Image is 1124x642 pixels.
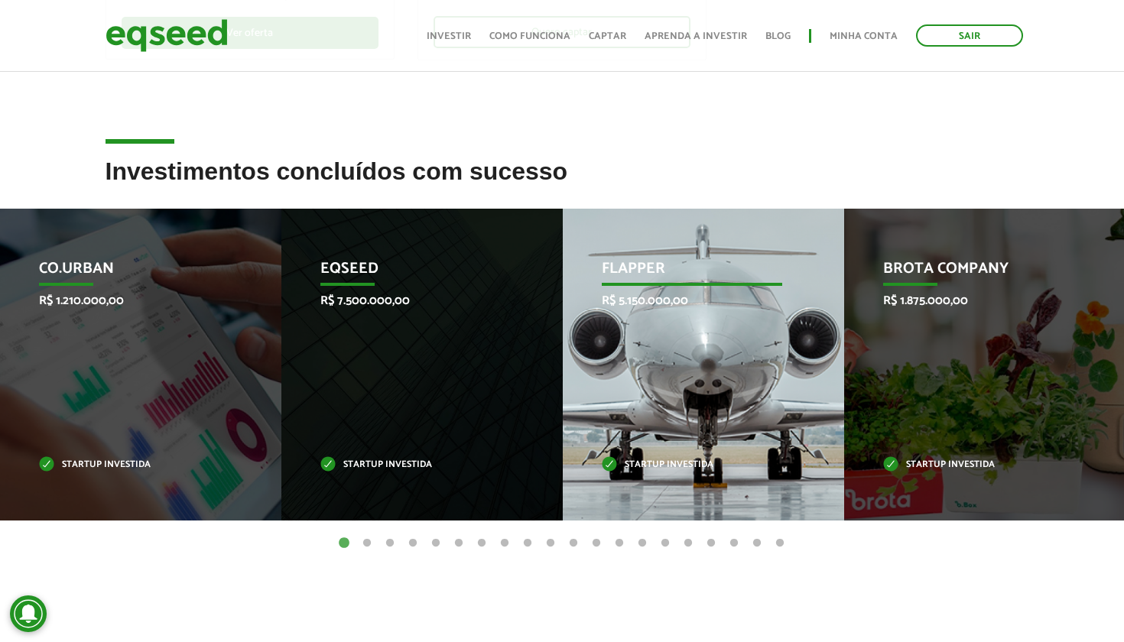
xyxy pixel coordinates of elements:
h2: Investimentos concluídos com sucesso [106,158,1019,208]
p: R$ 7.500.000,00 [320,293,502,308]
button: 3 of 20 [382,536,398,551]
p: Startup investida [883,461,1064,469]
button: 15 of 20 [658,536,673,551]
a: Captar [589,31,626,41]
button: 6 of 20 [451,536,466,551]
a: Blog [765,31,791,41]
img: EqSeed [106,15,228,56]
a: Como funciona [489,31,570,41]
button: 1 of 20 [336,536,352,551]
p: Co.Urban [39,260,220,286]
button: 17 of 20 [703,536,719,551]
button: 10 of 20 [543,536,558,551]
button: 5 of 20 [428,536,443,551]
button: 20 of 20 [772,536,788,551]
p: Startup investida [320,461,502,469]
a: Aprenda a investir [645,31,747,41]
p: Startup investida [602,461,783,469]
button: 8 of 20 [497,536,512,551]
p: R$ 1.875.000,00 [883,293,1064,308]
p: R$ 1.210.000,00 [39,293,220,308]
button: 19 of 20 [749,536,765,551]
p: EqSeed [320,260,502,286]
p: Flapper [602,260,783,286]
button: 12 of 20 [589,536,604,551]
button: 11 of 20 [566,536,581,551]
button: 13 of 20 [612,536,627,551]
button: 4 of 20 [405,536,421,551]
p: Brota Company [883,260,1064,286]
p: Startup investida [39,461,220,469]
button: 14 of 20 [635,536,650,551]
a: Sair [916,24,1023,47]
button: 2 of 20 [359,536,375,551]
a: Minha conta [830,31,898,41]
button: 9 of 20 [520,536,535,551]
button: 18 of 20 [726,536,742,551]
button: 7 of 20 [474,536,489,551]
a: Investir [427,31,471,41]
button: 16 of 20 [681,536,696,551]
p: R$ 5.150.000,00 [602,293,783,308]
